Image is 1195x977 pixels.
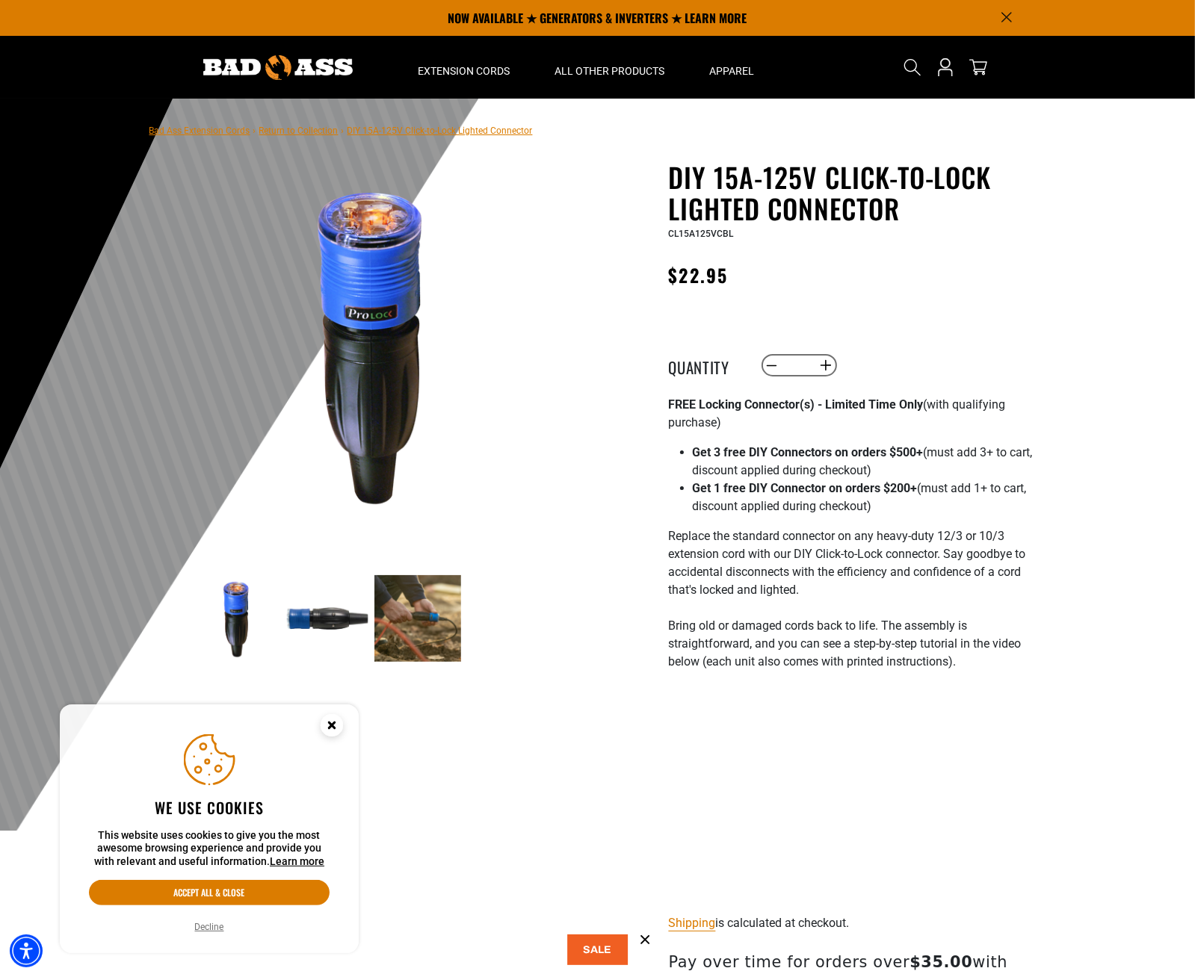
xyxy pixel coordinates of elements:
[933,36,957,99] a: Open this option
[89,880,330,905] button: Accept all & close
[693,445,924,459] strong: Get 3 free DIY Connectors on orders $500+
[555,64,665,78] span: All Other Products
[396,36,533,99] summary: Extension Cords
[693,445,1033,477] span: (must add 3+ to cart, discount applied during checkout)
[191,919,229,934] button: Decline
[669,161,1035,224] h1: DIY 15A-125V Click-to-Lock Lighted Connector
[669,916,716,930] a: Shipping
[669,229,734,239] span: CL15A125VCBL
[693,481,1027,513] span: (must add 1+ to cart, discount applied during checkout)
[203,55,353,80] img: Bad Ass Extension Cords
[89,798,330,817] h2: We use cookies
[901,55,924,79] summary: Search
[10,934,43,967] div: Accessibility Menu
[305,704,359,751] button: Close this option
[669,261,728,288] span: $22.95
[669,527,1035,689] p: Replace the standard connector on any heavy-duty 12/3 or 10/3 extension cord with our DIY Click-t...
[669,913,1035,933] div: is calculated at checkout.
[253,125,256,136] span: ›
[669,397,924,412] strong: FREE Locking Connector(s) - Limited Time Only
[669,397,1006,429] span: (with qualifying purchase)
[60,704,359,954] aside: Cookie Consent
[419,64,510,78] span: Extension Cords
[342,125,345,136] span: ›
[710,64,755,78] span: Apparel
[270,855,324,867] a: This website uses cookies to give you the most awesome browsing experience and provide you with r...
[259,125,339,136] a: Return to Collection
[688,36,777,99] summary: Apparel
[669,356,744,375] label: Quantity
[149,121,533,139] nav: breadcrumbs
[149,125,250,136] a: Bad Ass Extension Cords
[693,481,918,495] strong: Get 1 free DIY Connector on orders $200+
[669,701,1035,907] iframe: Bad Ass DIY Locking Cord - Instructions
[89,829,330,869] p: This website uses cookies to give you the most awesome browsing experience and provide you with r...
[348,125,533,136] span: DIY 15A-125V Click-to-Lock Lighted Connector
[533,36,688,99] summary: All Other Products
[966,58,990,76] a: cart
